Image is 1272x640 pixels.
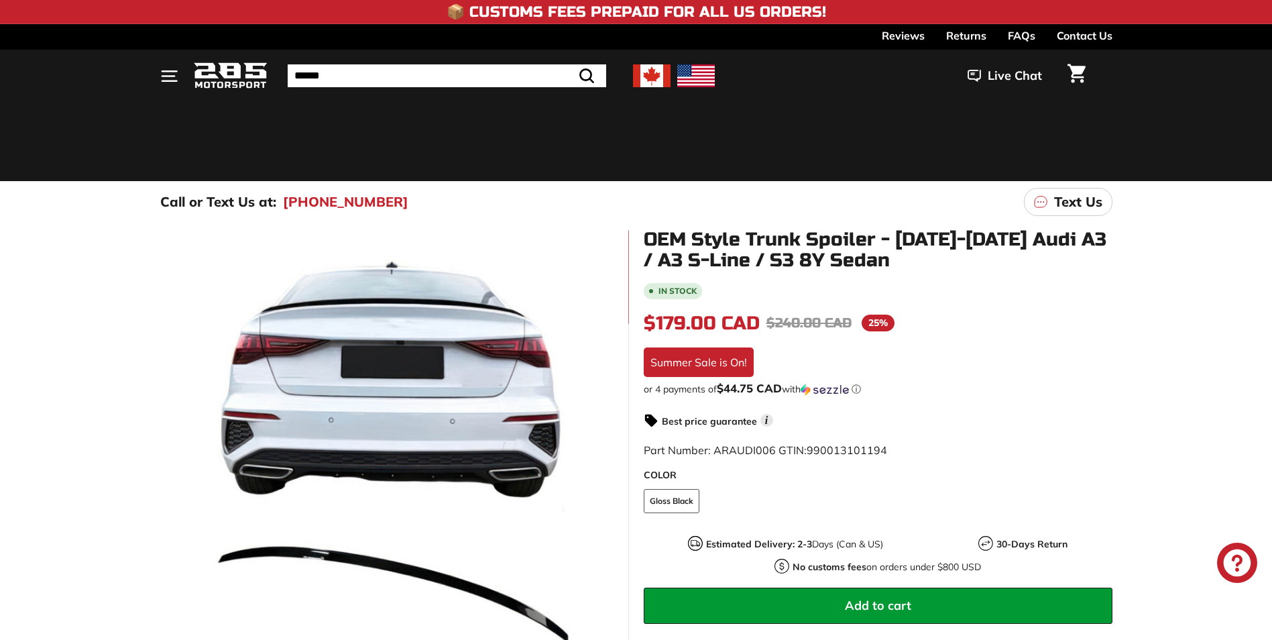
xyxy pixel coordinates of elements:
p: Call or Text Us at: [160,192,276,212]
input: Search [288,64,606,87]
a: FAQs [1008,24,1035,47]
span: Live Chat [988,67,1042,85]
p: Days (Can & US) [706,537,883,551]
img: Sezzle [801,384,849,396]
a: Reviews [882,24,925,47]
div: Summer Sale is On! [644,348,754,377]
a: Text Us [1024,188,1112,216]
p: on orders under $800 USD [793,560,981,574]
b: In stock [658,287,697,295]
div: or 4 payments of with [644,382,1112,396]
strong: No customs fees [793,561,866,573]
span: Part Number: ARAUDI006 GTIN: [644,443,887,457]
span: $179.00 CAD [644,312,760,335]
a: Contact Us [1057,24,1112,47]
span: $240.00 CAD [766,315,852,331]
span: $44.75 CAD [717,381,782,395]
span: Add to cart [845,598,911,613]
button: Add to cart [644,588,1112,624]
a: [PHONE_NUMBER] [283,192,408,212]
strong: 30-Days Return [996,538,1067,550]
a: Returns [946,24,986,47]
strong: Best price guarantee [662,415,757,427]
h4: 📦 Customs Fees Prepaid for All US Orders! [447,4,826,20]
label: COLOR [644,468,1112,482]
h1: OEM Style Trunk Spoiler - [DATE]-[DATE] Audi A3 / A3 S-Line / S3 8Y Sedan [644,229,1112,271]
img: Logo_285_Motorsport_areodynamics_components [194,60,268,92]
div: or 4 payments of$44.75 CADwithSezzle Click to learn more about Sezzle [644,382,1112,396]
button: Live Chat [950,59,1059,93]
span: 990013101194 [807,443,887,457]
strong: Estimated Delivery: 2-3 [706,538,812,550]
a: Cart [1059,53,1094,99]
inbox-online-store-chat: Shopify online store chat [1213,543,1261,586]
span: i [760,414,773,427]
span: 25% [862,315,894,331]
p: Text Us [1054,192,1102,212]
